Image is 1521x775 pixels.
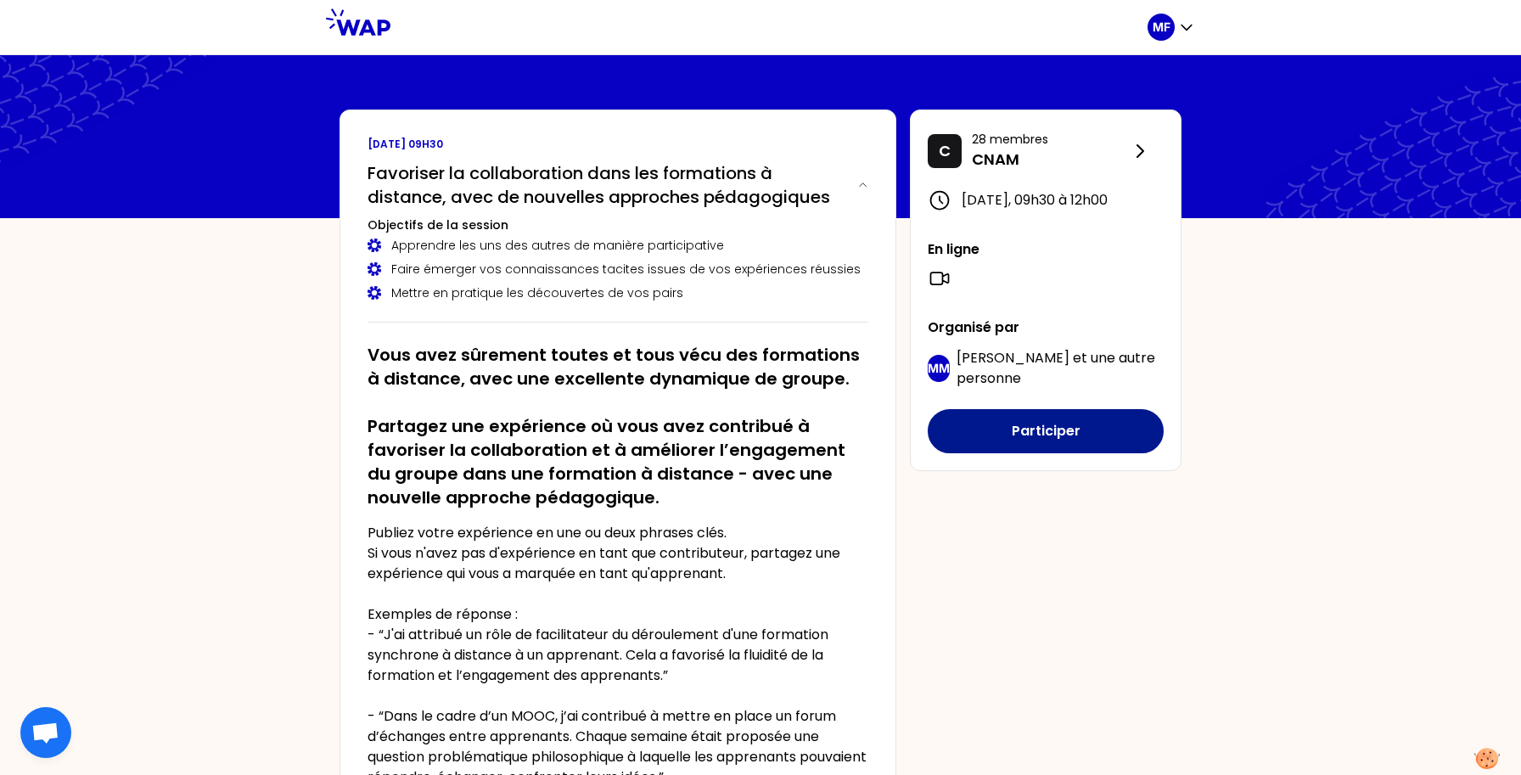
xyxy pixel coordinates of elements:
div: [DATE] , 09h30 à 12h00 [928,188,1164,212]
span: [PERSON_NAME] [957,348,1069,368]
h3: Objectifs de la session [368,216,868,233]
p: Organisé par [928,317,1164,338]
p: MF [1153,19,1170,36]
p: En ligne [928,239,1164,260]
p: et [957,348,1164,389]
h2: Favoriser la collaboration dans les formations à distance, avec de nouvelles approches pédagogiques [368,161,844,209]
div: Ouvrir le chat [20,707,71,758]
h2: Vous avez sûrement toutes et tous vécu des formations à distance, avec une excellente dynamique d... [368,343,868,509]
p: CNAM [972,148,1130,171]
span: une autre personne [957,348,1155,388]
button: MF [1148,14,1195,41]
p: C [939,139,951,163]
div: Faire émerger vos connaissances tacites issues de vos expériences réussies [368,261,868,278]
p: [DATE] 09h30 [368,138,868,151]
p: MM [928,360,950,377]
button: Participer [928,409,1164,453]
div: Apprendre les uns des autres de manière participative [368,237,868,254]
div: Mettre en pratique les découvertes de vos pairs [368,284,868,301]
p: 28 membres [972,131,1130,148]
button: Favoriser la collaboration dans les formations à distance, avec de nouvelles approches pédagogiques [368,161,868,209]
